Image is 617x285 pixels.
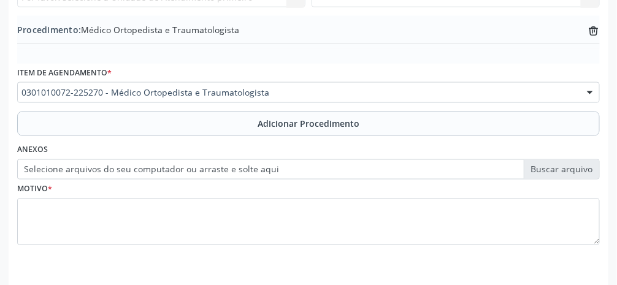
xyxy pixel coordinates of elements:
span: 0301010072-225270 - Médico Ortopedista e Traumatologista [21,86,575,99]
button: Adicionar Procedimento [17,112,600,136]
label: Motivo [17,180,52,199]
span: Procedimento: [17,24,81,36]
span: Adicionar Procedimento [258,117,359,130]
label: Item de agendamento [17,64,112,83]
span: Médico Ortopedista e Traumatologista [17,23,239,36]
label: Anexos [17,140,48,159]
